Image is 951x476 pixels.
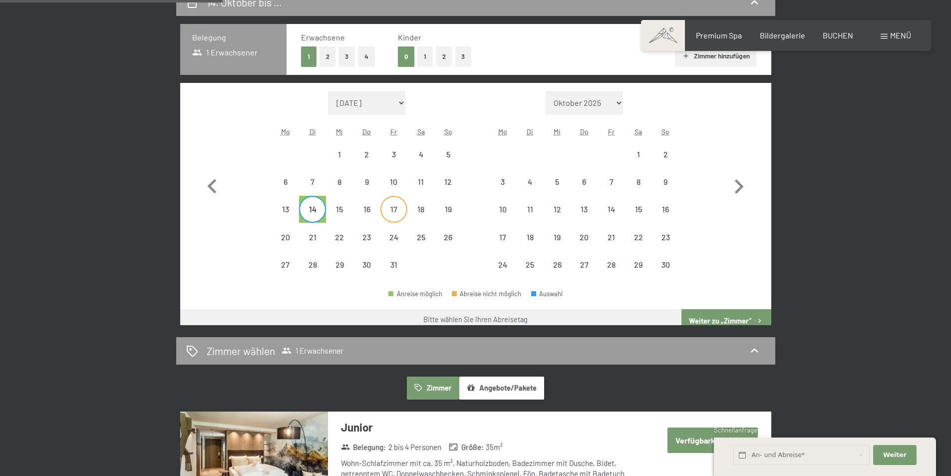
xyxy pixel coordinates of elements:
div: Fri Oct 24 2025 [380,223,407,250]
abbr: Samstag [417,127,425,136]
div: 1 [626,150,651,175]
div: Abreise nicht möglich [598,196,625,223]
div: Abreise nicht möglich [544,168,571,195]
div: 4 [518,178,543,203]
div: Abreise nicht möglich [517,251,544,278]
div: Mon Oct 20 2025 [272,223,299,250]
button: Zimmer hinzufügen [675,45,756,67]
div: Abreise nicht möglich [326,196,353,223]
div: 28 [300,261,325,286]
div: Abreise nicht möglich [434,168,461,195]
div: Abreise möglich [299,196,326,223]
abbr: Montag [498,127,507,136]
div: Thu Nov 13 2025 [571,196,598,223]
div: Abreise nicht möglich [353,251,380,278]
div: Abreise nicht möglich [326,223,353,250]
div: Wed Oct 29 2025 [326,251,353,278]
div: Wed Nov 19 2025 [544,223,571,250]
abbr: Mittwoch [336,127,343,136]
div: 9 [653,178,678,203]
div: Thu Oct 23 2025 [353,223,380,250]
div: 20 [273,233,298,258]
div: Abreise nicht möglich [625,141,652,168]
button: Weiter zu „Zimmer“ [681,309,771,333]
div: Thu Nov 20 2025 [571,223,598,250]
div: 6 [273,178,298,203]
div: Abreise nicht möglich [299,251,326,278]
div: Abreise nicht möglich [407,168,434,195]
div: Abreise nicht möglich [407,141,434,168]
div: 15 [327,205,352,230]
div: Abreise nicht möglich [571,251,598,278]
abbr: Donnerstag [580,127,589,136]
div: Tue Oct 07 2025 [299,168,326,195]
div: Thu Oct 30 2025 [353,251,380,278]
div: 18 [408,205,433,230]
div: Sun Nov 30 2025 [652,251,679,278]
span: BUCHEN [823,30,853,40]
div: Abreise nicht möglich [625,196,652,223]
div: Abreise nicht möglich [407,196,434,223]
div: 23 [653,233,678,258]
div: Abreise nicht möglich [625,251,652,278]
div: Abreise nicht möglich [652,251,679,278]
div: 21 [300,233,325,258]
div: 3 [490,178,515,203]
div: Sat Oct 25 2025 [407,223,434,250]
div: Abreise nicht möglich [299,168,326,195]
button: 0 [398,46,414,67]
strong: Größe : [449,442,484,453]
div: Mon Oct 27 2025 [272,251,299,278]
div: Fri Nov 28 2025 [598,251,625,278]
div: Abreise nicht möglich [625,168,652,195]
div: Tue Oct 28 2025 [299,251,326,278]
div: Mon Nov 24 2025 [489,251,516,278]
button: Verfügbarkeit prüfen [667,428,758,453]
div: 5 [545,178,570,203]
div: Abreise nicht möglich [353,168,380,195]
div: Abreise nicht möglich [380,251,407,278]
div: Wed Oct 01 2025 [326,141,353,168]
div: 17 [381,205,406,230]
div: Abreise nicht möglich [272,196,299,223]
div: Thu Oct 09 2025 [353,168,380,195]
div: Abreise nicht möglich [571,168,598,195]
button: 1 [301,46,317,67]
div: Abreise nicht möglich [489,168,516,195]
div: Abreise nicht möglich [380,168,407,195]
abbr: Samstag [634,127,642,136]
div: Abreise nicht möglich [272,223,299,250]
div: Abreise nicht möglich [598,223,625,250]
div: 12 [545,205,570,230]
div: Sun Oct 05 2025 [434,141,461,168]
div: Sun Oct 19 2025 [434,196,461,223]
abbr: Sonntag [661,127,669,136]
a: Premium Spa [696,30,742,40]
div: Mon Oct 06 2025 [272,168,299,195]
div: 19 [545,233,570,258]
div: 16 [653,205,678,230]
span: 2 bis 4 Personen [388,442,441,453]
div: Auswahl [531,291,563,297]
span: 1 Erwachsener [282,346,343,356]
div: 27 [273,261,298,286]
button: 2 [319,46,336,67]
div: 28 [599,261,624,286]
div: 29 [327,261,352,286]
h2: Zimmer wählen [207,344,275,358]
div: 2 [653,150,678,175]
div: Sat Nov 08 2025 [625,168,652,195]
abbr: Freitag [608,127,615,136]
div: Abreise nicht möglich [652,141,679,168]
div: 29 [626,261,651,286]
div: Abreise nicht möglich [571,196,598,223]
div: Sat Nov 01 2025 [625,141,652,168]
div: 22 [327,233,352,258]
div: 2 [354,150,379,175]
button: Weiter [873,445,916,466]
div: Sat Nov 22 2025 [625,223,652,250]
span: Bildergalerie [760,30,805,40]
div: Wed Nov 05 2025 [544,168,571,195]
div: Abreise nicht möglich [272,168,299,195]
div: Wed Oct 15 2025 [326,196,353,223]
